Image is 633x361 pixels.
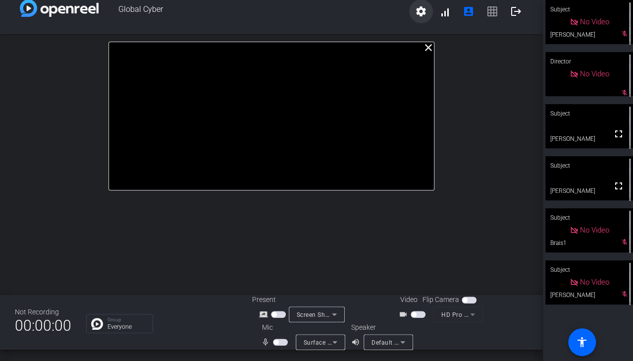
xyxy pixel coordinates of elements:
[252,322,351,333] div: Mic
[613,180,625,192] mat-icon: fullscreen
[400,295,418,305] span: Video
[107,317,148,322] p: Group
[15,313,71,338] span: 00:00:00
[351,336,363,348] mat-icon: volume_up
[91,318,103,330] img: Chat Icon
[576,336,588,348] mat-icon: accessibility
[399,308,411,320] mat-icon: videocam_outline
[580,69,609,78] span: No Video
[422,42,434,54] mat-icon: close
[15,307,71,317] div: Not Recording
[304,338,477,346] span: Surface Stereo Microphones (Surface High Definition Audio)
[252,295,351,305] div: Present
[580,226,609,235] span: No Video
[261,336,273,348] mat-icon: mic_none
[259,308,271,320] mat-icon: screen_share_outline
[371,338,573,346] span: Default - Surface Omnisonic Speakers (Surface High Definition Audio)
[545,260,633,279] div: Subject
[545,208,633,227] div: Subject
[580,278,609,287] span: No Video
[545,52,633,71] div: Director
[107,324,148,330] p: Everyone
[463,5,475,17] mat-icon: account_box
[545,104,633,123] div: Subject
[297,310,340,318] span: Screen Sharing
[510,5,522,17] mat-icon: logout
[415,5,427,17] mat-icon: settings
[545,156,633,175] div: Subject
[580,17,609,26] span: No Video
[351,322,411,333] div: Speaker
[613,128,625,140] mat-icon: fullscreen
[422,295,459,305] span: Flip Camera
